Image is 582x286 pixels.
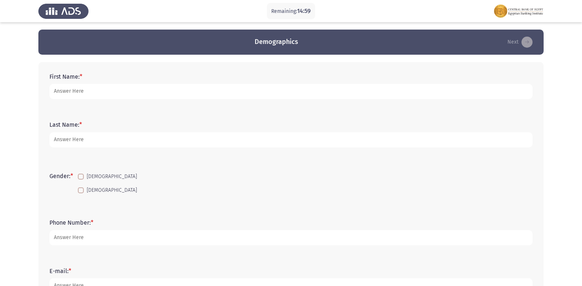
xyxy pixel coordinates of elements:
[49,73,82,80] label: First Name:
[49,173,73,180] label: Gender:
[49,84,533,99] input: add answer text
[255,37,298,47] h3: Demographics
[49,219,93,226] label: Phone Number:
[49,268,71,275] label: E-mail:
[38,1,89,21] img: Assess Talent Management logo
[505,36,535,48] button: load next page
[49,132,533,147] input: add answer text
[271,7,311,16] p: Remaining:
[87,186,137,195] span: [DEMOGRAPHIC_DATA]
[49,230,533,245] input: add answer text
[297,7,311,14] span: 14:59
[87,172,137,181] span: [DEMOGRAPHIC_DATA]
[49,121,82,128] label: Last Name:
[493,1,544,21] img: Assessment logo of FOCUS Assessment 3 Modules EN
